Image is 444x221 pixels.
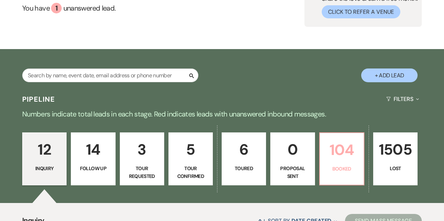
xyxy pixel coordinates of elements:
p: Toured [226,165,261,172]
a: 1505Lost [373,132,418,185]
button: Filters [383,90,422,108]
a: You have 1 unanswered lead. [22,3,278,13]
h3: Pipeline [22,94,55,104]
a: 3Tour Requested [120,132,164,185]
div: 1 [51,3,62,13]
button: Click to Refer a Venue [322,5,400,18]
p: Follow Up [75,165,111,172]
p: 104 [324,138,359,162]
a: 104Booked [319,132,364,185]
a: 12Inquiry [22,132,67,185]
p: 12 [27,138,62,161]
p: 5 [173,138,208,161]
p: Proposal Sent [275,165,310,180]
p: Inquiry [27,165,62,172]
p: Tour Requested [124,165,160,180]
a: 5Tour Confirmed [168,132,213,185]
p: Booked [324,165,359,173]
p: Lost [378,165,413,172]
a: 0Proposal Sent [270,132,315,185]
p: 0 [275,138,310,161]
p: Tour Confirmed [173,165,208,180]
input: Search by name, event date, email address or phone number [22,68,198,82]
button: + Add Lead [361,68,418,82]
p: 6 [226,138,261,161]
p: 3 [124,138,160,161]
p: 14 [75,138,111,161]
a: 6Toured [222,132,266,185]
p: 1505 [378,138,413,161]
a: 14Follow Up [71,132,115,185]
